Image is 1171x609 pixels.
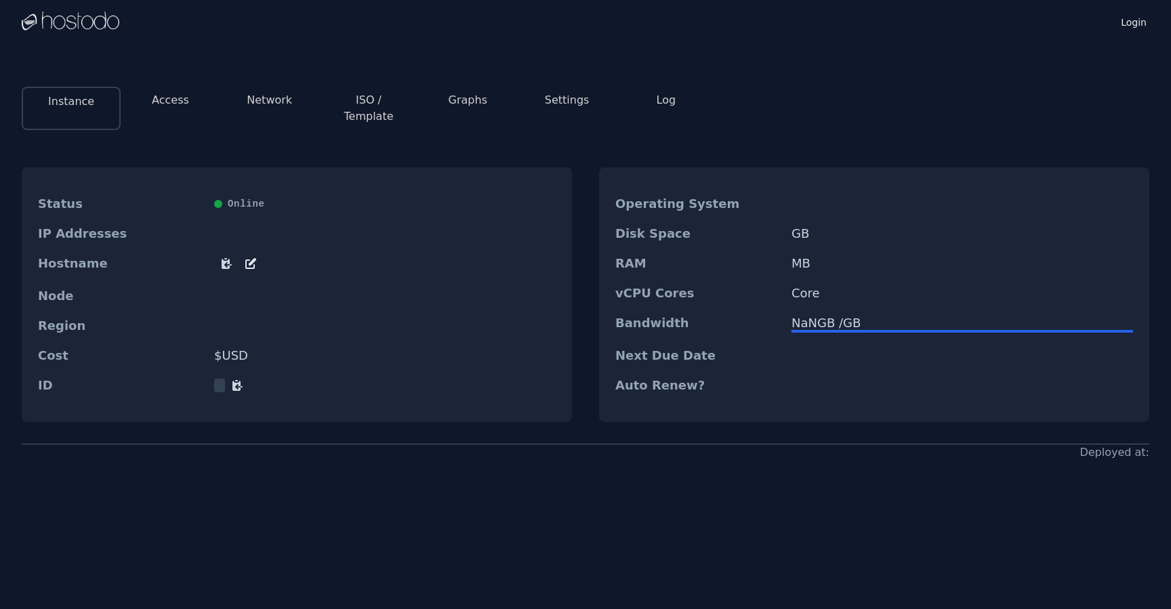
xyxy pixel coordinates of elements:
[545,92,590,108] button: Settings
[615,227,781,240] dt: Disk Space
[152,92,189,108] button: Access
[214,197,556,211] div: Online
[792,257,1133,270] dd: MB
[615,197,781,211] dt: Operating System
[38,319,203,333] dt: Region
[615,287,781,300] dt: vCPU Cores
[792,316,1133,330] div: NaN GB / GB
[38,379,203,392] dt: ID
[615,316,781,333] dt: Bandwidth
[214,349,556,362] dd: $ USD
[792,227,1133,240] dd: GB
[615,349,781,362] dt: Next Due Date
[1080,444,1149,461] div: Deployed at:
[48,93,94,110] button: Instance
[38,197,203,211] dt: Status
[792,287,1133,300] dd: Core
[38,289,203,303] dt: Node
[657,92,676,108] button: Log
[615,257,781,270] dt: RAM
[38,257,203,273] dt: Hostname
[615,379,781,392] dt: Auto Renew?
[449,92,487,108] button: Graphs
[1118,13,1149,29] a: Login
[38,349,203,362] dt: Cost
[247,92,292,108] button: Network
[38,227,203,240] dt: IP Addresses
[22,12,119,32] img: Logo
[330,92,407,125] button: ISO / Template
